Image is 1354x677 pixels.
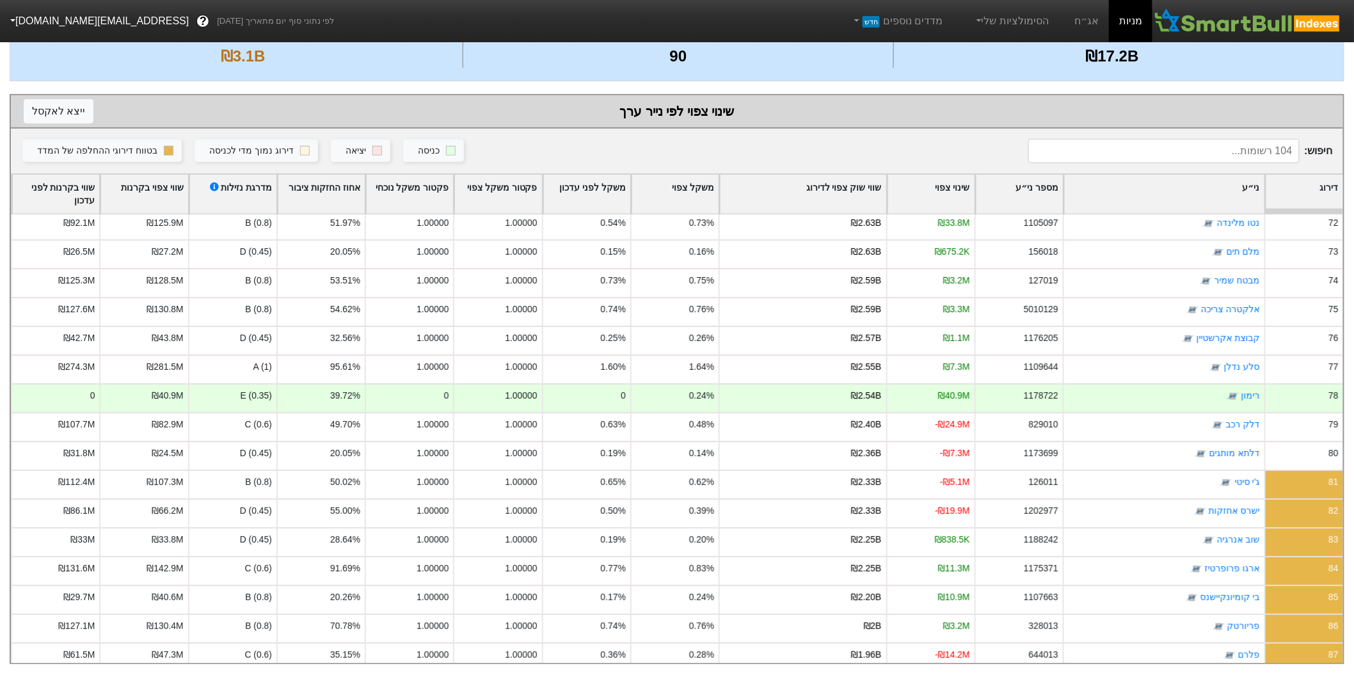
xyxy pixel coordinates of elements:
div: ₪142.9M [147,562,183,575]
div: 0.74% [601,619,626,633]
a: מדדים נוספיםחדש [847,8,948,34]
button: בטווח דירוגי ההחלפה של המדד [22,139,182,163]
div: 1.00000 [417,475,449,489]
div: 644013 [1029,648,1058,662]
div: 1.00000 [417,331,449,345]
div: 76 [1329,331,1339,345]
div: 86 [1329,619,1339,633]
div: מדרגת נזילות [208,181,272,208]
div: C (0.6) [188,556,276,585]
div: ₪2.40B [851,418,881,431]
div: 0.20% [689,533,714,546]
div: 28.64% [330,533,360,546]
div: 1.00000 [417,274,449,287]
div: 1109644 [1024,360,1058,374]
div: 0.50% [601,504,626,518]
div: 50.02% [330,475,360,489]
img: tase link [1202,218,1215,230]
div: B (0.8) [188,211,276,239]
div: ₪127.6M [58,303,95,316]
div: 5010129 [1024,303,1058,316]
div: דירוג נמוך מדי לכניסה [209,144,294,158]
div: 1.00000 [505,303,537,316]
div: 1.00000 [417,303,449,316]
span: לפי נתוני סוף יום מתאריך [DATE] [217,15,334,28]
div: ₪43.8M [152,331,184,345]
div: -₪7.3M [940,447,970,460]
div: ₪2.63B [851,245,881,259]
div: 74 [1329,274,1339,287]
div: 0 [90,389,95,402]
button: דירוג נמוך מדי לכניסה [195,139,318,163]
div: ₪2.33B [851,504,881,518]
div: Toggle SortBy [1266,175,1343,214]
div: 20.26% [330,591,360,604]
div: 78 [1329,389,1339,402]
div: 80 [1329,447,1339,460]
a: נטו מלינדה [1217,218,1260,228]
div: 53.51% [330,274,360,287]
div: ₪2.57B [851,331,881,345]
div: 1.00000 [505,475,537,489]
div: 85 [1329,591,1339,604]
button: ייצא לאקסל [24,99,93,123]
div: ₪3.3M [943,303,970,316]
div: 127019 [1029,274,1058,287]
div: ₪7.3M [943,360,970,374]
img: tase link [1186,592,1199,605]
div: Toggle SortBy [454,175,541,214]
div: ₪26.5M [63,245,95,259]
div: 39.72% [330,389,360,402]
div: Toggle SortBy [888,175,975,214]
div: E (0.35) [188,383,276,412]
div: 55.00% [330,504,360,518]
button: כניסה [403,139,464,163]
div: Toggle SortBy [543,175,630,214]
a: ישרס אחזקות [1209,506,1260,516]
div: ₪130.4M [147,619,183,633]
div: 0.25% [601,331,626,345]
div: 77 [1329,360,1339,374]
div: ₪10.9M [938,591,970,604]
div: ₪2.54B [851,389,881,402]
div: ₪11.3M [938,562,970,575]
div: 1176205 [1024,331,1058,345]
div: 0.65% [601,475,626,489]
a: הסימולציות שלי [969,8,1055,34]
div: ₪2.25B [851,533,881,546]
div: Toggle SortBy [976,175,1063,214]
div: 79 [1329,418,1339,431]
div: ₪40.9M [152,389,184,402]
input: 104 רשומות... [1028,139,1299,163]
div: ₪2B [864,619,882,633]
div: ₪40.6M [152,591,184,604]
a: אלקטרה צריכה [1201,305,1260,315]
div: ₪2.33B [851,475,881,489]
div: בטווח דירוגי ההחלפה של המדד [37,144,157,158]
div: ₪3.1B [26,45,459,68]
div: 1107663 [1024,591,1058,604]
div: Toggle SortBy [1064,175,1264,214]
div: 1.00000 [505,245,537,259]
div: ₪61.5M [63,648,95,662]
div: 51.97% [330,216,360,230]
div: 0.15% [601,245,626,259]
img: tase link [1211,419,1224,432]
div: 1.00000 [417,533,449,546]
div: ₪838.5K [935,533,970,546]
div: 1.00000 [505,533,537,546]
div: 0.16% [689,245,714,259]
div: ₪17.2B [897,45,1328,68]
div: 0.73% [689,216,714,230]
div: B (0.8) [188,614,276,642]
img: tase link [1220,477,1232,490]
div: Toggle SortBy [366,175,453,214]
div: ₪82.9M [152,418,184,431]
div: 90 [466,45,889,68]
div: 1188242 [1024,533,1058,546]
a: סלע נדלן [1224,362,1260,372]
div: 0.14% [689,447,714,460]
button: יציאה [331,139,390,163]
div: 1.00000 [505,648,537,662]
div: Toggle SortBy [12,175,99,214]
